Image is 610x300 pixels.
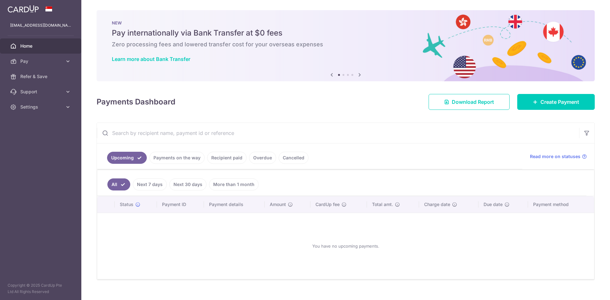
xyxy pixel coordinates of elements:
[97,96,175,108] h4: Payments Dashboard
[157,196,204,213] th: Payment ID
[207,152,247,164] a: Recipient paid
[424,201,450,208] span: Charge date
[97,123,579,143] input: Search by recipient name, payment id or reference
[20,104,62,110] span: Settings
[105,218,586,274] div: You have no upcoming payments.
[149,152,205,164] a: Payments on the way
[97,10,595,81] img: Bank transfer banner
[112,56,190,62] a: Learn more about Bank Transfer
[209,178,259,190] a: More than 1 month
[112,28,579,38] h5: Pay internationally via Bank Transfer at $0 fees
[10,22,71,29] p: [EMAIL_ADDRESS][DOMAIN_NAME]
[112,20,579,25] p: NEW
[20,58,62,64] span: Pay
[107,152,147,164] a: Upcoming
[279,152,308,164] a: Cancelled
[20,43,62,49] span: Home
[169,178,207,190] a: Next 30 days
[20,89,62,95] span: Support
[315,201,340,208] span: CardUp fee
[528,196,594,213] th: Payment method
[107,178,130,190] a: All
[517,94,595,110] a: Create Payment
[120,201,133,208] span: Status
[372,201,393,208] span: Total amt.
[112,41,579,48] h6: Zero processing fees and lowered transfer cost for your overseas expenses
[20,73,62,80] span: Refer & Save
[484,201,503,208] span: Due date
[204,196,265,213] th: Payment details
[133,178,167,190] a: Next 7 days
[452,98,494,106] span: Download Report
[540,98,579,106] span: Create Payment
[429,94,510,110] a: Download Report
[270,201,286,208] span: Amount
[8,5,39,13] img: CardUp
[249,152,276,164] a: Overdue
[530,153,580,160] span: Read more on statuses
[530,153,587,160] a: Read more on statuses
